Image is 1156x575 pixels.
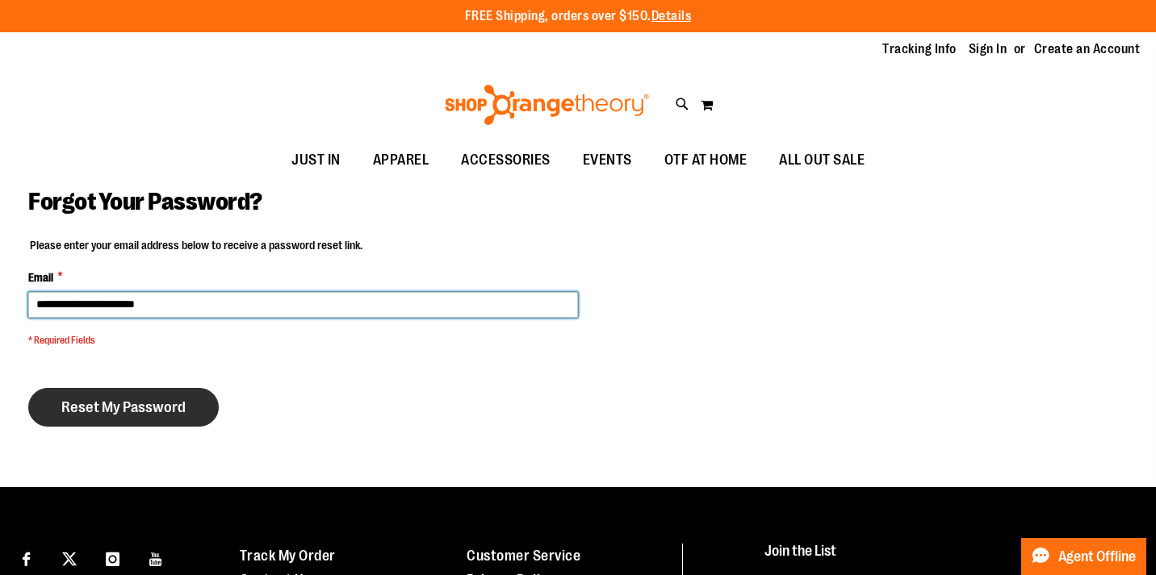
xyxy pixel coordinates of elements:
img: Shop Orangetheory [442,85,651,125]
a: Tracking Info [882,40,957,58]
span: OTF AT HOME [664,142,748,178]
p: FREE Shipping, orders over $150. [465,7,692,26]
a: Track My Order [240,548,336,564]
a: Visit our Facebook page [12,544,40,572]
legend: Please enter your email address below to receive a password reset link. [28,237,364,253]
span: Email [28,269,53,285]
a: Customer Service [467,548,580,564]
span: JUST IN [291,142,341,178]
a: Visit our Instagram page [98,544,127,572]
button: Agent Offline [1021,538,1146,575]
img: Twitter [62,552,77,566]
a: Details [651,9,692,23]
span: APPAREL [373,142,429,178]
h4: Join the List [764,544,1125,573]
button: Reset My Password [28,388,219,427]
span: ACCESSORIES [461,142,551,178]
span: ALL OUT SALE [779,142,865,178]
span: Reset My Password [61,398,186,416]
span: * Required Fields [28,334,578,348]
span: Forgot Your Password? [28,188,262,215]
span: Agent Offline [1058,549,1136,565]
a: Sign In [969,40,1007,58]
a: Visit our X page [56,544,84,572]
span: EVENTS [583,142,632,178]
a: Visit our Youtube page [142,544,170,572]
a: Create an Account [1034,40,1141,58]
